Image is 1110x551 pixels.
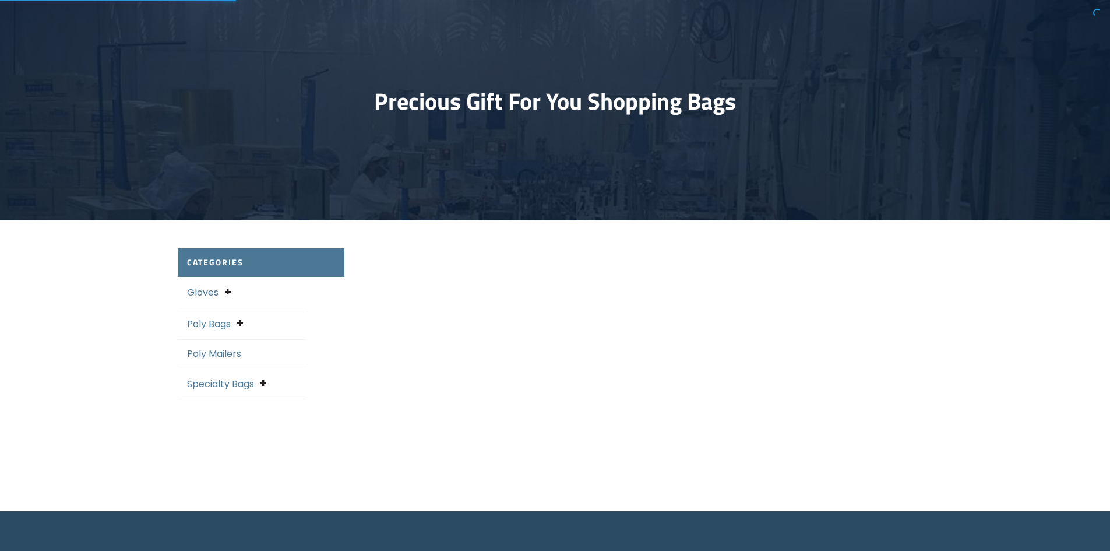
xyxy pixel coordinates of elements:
a: Poly Bags [187,317,231,331]
a: Poly Mailers [187,347,241,360]
a: Gloves [187,286,219,299]
a: Specialty Bags [187,377,254,391]
h2: Categories [178,248,344,277]
h1: Precious Gift For You Shopping Bags [178,87,933,115]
